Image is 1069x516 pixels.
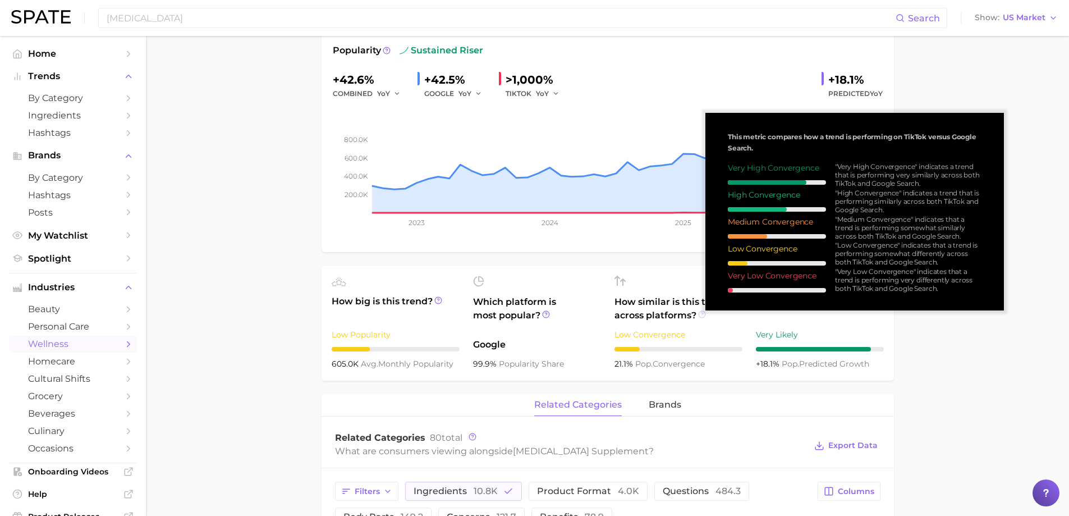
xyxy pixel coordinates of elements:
[9,387,137,405] a: grocery
[9,422,137,440] a: culinary
[28,282,118,293] span: Industries
[333,44,381,57] span: Popularity
[333,71,409,89] div: +42.6%
[335,482,398,501] button: Filters
[536,87,560,101] button: YoY
[424,87,490,101] div: GOOGLE
[361,359,453,369] span: monthly popularity
[9,405,137,422] a: beverages
[430,432,462,443] span: total
[635,359,705,369] span: convergence
[333,87,409,101] div: combined
[835,189,981,214] div: "High Convergence" indicates a trend that is performing similarly across both TikTok and Google S...
[506,87,567,101] div: TIKTOK
[835,267,981,293] div: "Very Low Convergence" indicates that a trend is performing very differently across both TikTok a...
[728,162,826,173] div: Very High Convergence
[534,400,622,410] span: related categories
[9,279,137,296] button: Industries
[9,250,137,267] a: Spotlight
[28,304,118,314] span: beauty
[28,391,118,401] span: grocery
[361,359,378,369] abbr: average
[9,147,137,164] button: Brands
[838,487,874,496] span: Columns
[28,253,118,264] span: Spotlight
[811,438,880,454] button: Export Data
[335,432,425,443] span: Related Categories
[536,89,549,98] span: YoY
[728,189,826,200] div: High Convergence
[28,127,118,138] span: Hashtags
[332,328,460,341] div: Low Popularity
[835,215,981,240] div: "Medium Convergence" indicates that a trend is performing somewhat similarly across both TikTok a...
[28,489,118,499] span: Help
[332,295,460,322] span: How big is this trend?
[541,218,558,227] tspan: 2024
[728,180,826,185] div: 8 / 10
[332,359,361,369] span: 605.0k
[430,432,442,443] span: 80
[1003,15,1045,21] span: US Market
[9,227,137,244] a: My Watchlist
[377,89,390,98] span: YoY
[28,467,118,477] span: Onboarding Videos
[335,444,806,459] div: What are consumers viewing alongside ?
[473,359,499,369] span: 99.9%
[728,270,826,281] div: Very Low Convergence
[728,216,826,227] div: Medium Convergence
[28,230,118,241] span: My Watchlist
[28,172,118,183] span: by Category
[715,486,741,496] span: 484.3
[9,169,137,186] a: by Category
[9,45,137,62] a: Home
[835,241,981,266] div: "Low Convergence" indicates that a trend is performing somewhat differently across both TikTok an...
[408,218,424,227] tspan: 2023
[332,347,460,351] div: 3 / 10
[9,300,137,318] a: beauty
[355,487,380,496] span: Filters
[28,373,118,384] span: cultural shifts
[756,359,782,369] span: +18.1%
[835,162,981,188] div: "Very High Convergence" indicates a trend that is performing very similarly across both TikTok an...
[908,13,940,24] span: Search
[728,207,826,212] div: 6 / 10
[728,234,826,239] div: 4 / 10
[28,207,118,218] span: Posts
[649,400,681,410] span: brands
[105,8,896,28] input: Search here for a brand, industry, or ingredient
[9,335,137,353] a: wellness
[728,261,826,266] div: 2 / 10
[756,347,884,351] div: 9 / 10
[28,321,118,332] span: personal care
[473,295,601,332] span: Which platform is most popular?
[675,218,691,227] tspan: 2025
[635,359,653,369] abbr: popularity index
[458,89,471,98] span: YoY
[474,486,498,496] span: 10.8k
[828,441,878,450] span: Export Data
[782,359,869,369] span: predicted growth
[28,71,118,81] span: Trends
[870,89,883,98] span: YoY
[424,71,490,89] div: +42.5%
[9,440,137,457] a: occasions
[728,243,826,254] div: Low Convergence
[9,486,137,503] a: Help
[414,487,498,496] span: ingredients
[975,15,999,21] span: Show
[614,347,742,351] div: 2 / 10
[9,68,137,85] button: Trends
[506,73,553,86] span: >1,000%
[28,190,118,200] span: Hashtags
[400,44,483,57] span: sustained riser
[782,359,799,369] abbr: popularity index
[728,133,976,152] span: This metric compares how a trend is performing on TikTok versus Google Search.
[513,446,649,456] span: [MEDICAL_DATA] supplement
[828,71,883,89] div: +18.1%
[537,487,639,496] span: product format
[618,486,639,496] span: 4.0k
[28,93,118,103] span: by Category
[9,107,137,124] a: Ingredients
[458,87,483,101] button: YoY
[28,110,118,121] span: Ingredients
